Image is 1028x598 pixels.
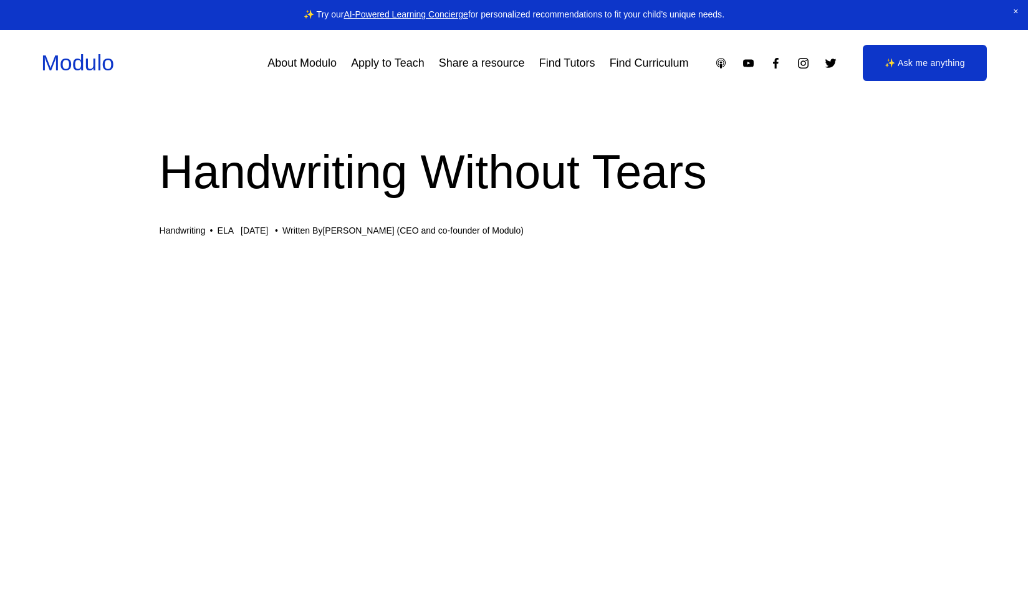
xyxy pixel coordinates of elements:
a: About Modulo [267,52,337,74]
a: Twitter [824,57,837,70]
a: Apply to Teach [351,52,425,74]
a: Find Curriculum [610,52,689,74]
a: Modulo [41,50,114,75]
a: AI-Powered Learning Concierge [343,9,468,19]
a: [PERSON_NAME] (CEO and co-founder of Modulo) [322,225,524,235]
a: Share a resource [439,52,525,74]
a: Find Tutors [539,52,595,74]
h1: Handwriting Without Tears [160,140,869,206]
div: Written By [282,225,524,236]
a: ELA [218,225,234,235]
a: YouTube [742,57,755,70]
a: Instagram [797,57,810,70]
span: [DATE] [241,225,268,235]
a: Apple Podcasts [714,57,728,70]
a: Handwriting [160,225,206,235]
a: ✨ Ask me anything [863,45,987,81]
a: Facebook [769,57,782,70]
